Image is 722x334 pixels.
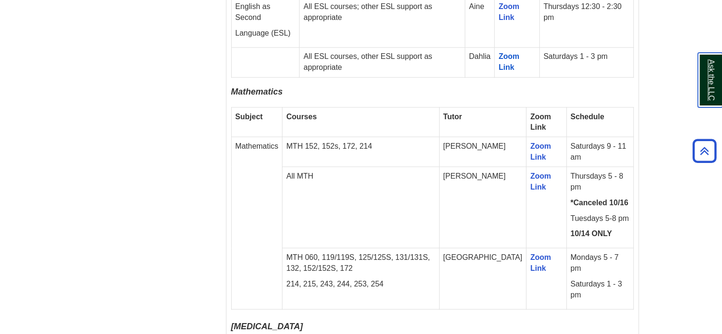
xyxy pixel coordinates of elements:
a: Zoom Link [498,2,519,21]
p: Language (ESL) [235,28,296,39]
td: [GEOGRAPHIC_DATA] [439,248,526,309]
strong: Subject [235,112,263,120]
p: Thursdays 12:30 - 2:30 pm [544,1,629,23]
strong: Zoom Link [530,112,551,131]
td: [PERSON_NAME] [439,137,526,167]
td: Saturdays 9 - 11 am [566,137,633,167]
strong: *Canceled 10/16 [571,198,628,206]
p: All MTH [286,171,435,181]
i: [MEDICAL_DATA] [231,321,303,331]
a: Zoom Link [530,253,551,272]
a: Zoom Link [530,142,551,161]
p: English as Second [235,1,296,23]
td: Dahlia [465,48,494,77]
p: 214, 215, 243, 244, 253, 254 [286,278,435,289]
td: Mathematics [231,137,282,309]
span: Mathematics [231,87,283,96]
a: Back to Top [689,144,720,157]
td: All ESL courses, other ESL support as appropriate [300,48,465,77]
a: Zoom Link [498,52,521,71]
strong: Schedule [571,112,604,120]
p: Tuesdays 5-8 pm [571,213,629,224]
td: MTH 152, 152s, 172, 214 [282,137,439,167]
p: Mondays 5 - 7 pm [571,252,629,274]
strong: 10/14 ONLY [571,229,612,237]
p: Saturdays 1 - 3 pm [571,278,629,300]
strong: Tutor [443,112,462,120]
p: Thursdays 5 - 8 pm [571,171,629,192]
p: Saturdays 1 - 3 pm [544,51,629,62]
p: MTH 060, 119/119S, 125/125S, 131/131S, 132, 152/152S, 172 [286,252,435,274]
strong: Courses [286,112,317,120]
td: [PERSON_NAME] [439,166,526,248]
a: Zoom Link [530,172,551,191]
